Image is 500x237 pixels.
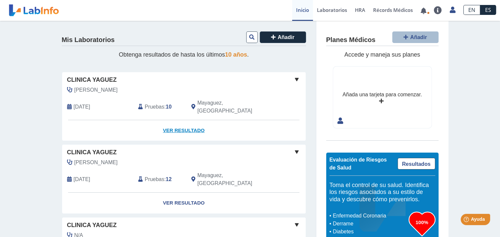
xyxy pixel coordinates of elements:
[74,86,118,94] span: Rosado Vidro, Limary
[398,158,435,169] a: Resultados
[133,99,186,115] div: :
[67,221,117,230] span: Clinica Yaguez
[74,103,90,111] span: 2025-07-28
[62,120,306,141] a: Ver Resultado
[62,36,115,44] h4: Mis Laboratorios
[166,176,172,182] b: 12
[197,99,270,115] span: Mayaguez, PR
[331,212,409,220] li: Enfermedad Coronaria
[74,175,90,183] span: 2025-04-22
[329,157,387,170] span: Evaluación de Riesgos de Salud
[355,7,365,13] span: HRA
[331,228,409,236] li: Diabetes
[441,211,493,230] iframe: Help widget launcher
[480,5,496,15] a: ES
[326,36,375,44] h4: Planes Médicos
[409,218,435,226] h3: 100%
[74,159,118,166] span: Rosado Vidro, Limary
[342,91,422,99] div: Añada una tarjeta para comenzar.
[463,5,480,15] a: EN
[260,31,306,43] button: Añadir
[344,51,420,58] span: Accede y maneja sus planes
[145,103,164,111] span: Pruebas
[278,34,294,40] span: Añadir
[166,104,172,110] b: 10
[67,75,117,84] span: Clinica Yaguez
[197,171,270,187] span: Mayaguez, PR
[145,175,164,183] span: Pruebas
[119,51,249,58] span: Obtenga resultados de hasta los últimos .
[410,34,427,40] span: Añadir
[133,171,186,187] div: :
[331,220,409,228] li: Derrame
[67,148,117,157] span: Clinica Yaguez
[392,31,439,43] button: Añadir
[225,51,247,58] span: 10 años
[62,193,306,213] a: Ver Resultado
[329,182,435,203] h5: Toma el control de su salud. Identifica los riesgos asociados a su estilo de vida y descubre cómo...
